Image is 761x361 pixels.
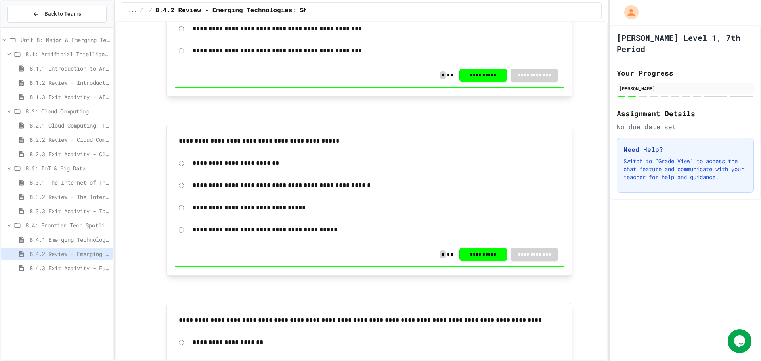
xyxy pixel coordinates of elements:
[728,329,753,353] iframe: chat widget
[29,121,110,130] span: 8.2.1 Cloud Computing: Transforming the Digital World
[617,67,754,78] h2: Your Progress
[155,6,399,15] span: 8.4.2 Review - Emerging Technologies: Shaping Our Digital Future
[623,157,747,181] p: Switch to "Grade View" to access the chat feature and communicate with your teacher for help and ...
[617,32,754,54] h1: [PERSON_NAME] Level 1, 7th Period
[44,10,81,18] span: Back to Teams
[29,250,110,258] span: 8.4.2 Review - Emerging Technologies: Shaping Our Digital Future
[140,8,143,14] span: /
[623,145,747,154] h3: Need Help?
[29,93,110,101] span: 8.1.3 Exit Activity - AI Detective
[29,64,110,73] span: 8.1.1 Introduction to Artificial Intelligence
[25,50,110,58] span: 8.1: Artificial Intelligence Basics
[149,8,152,14] span: /
[21,36,110,44] span: Unit 8: Major & Emerging Technologies
[29,136,110,144] span: 8.2.2 Review - Cloud Computing
[29,264,110,272] span: 8.4.3 Exit Activity - Future Tech Challenge
[25,164,110,172] span: 8.3: IoT & Big Data
[25,221,110,229] span: 8.4: Frontier Tech Spotlight
[29,235,110,244] span: 8.4.1 Emerging Technologies: Shaping Our Digital Future
[616,3,641,21] div: My Account
[29,150,110,158] span: 8.2.3 Exit Activity - Cloud Service Detective
[128,8,137,14] span: ...
[617,122,754,132] div: No due date set
[617,108,754,119] h2: Assignment Details
[25,107,110,115] span: 8.2: Cloud Computing
[29,193,110,201] span: 8.3.2 Review - The Internet of Things and Big Data
[29,207,110,215] span: 8.3.3 Exit Activity - IoT Data Detective Challenge
[29,178,110,187] span: 8.3.1 The Internet of Things and Big Data: Our Connected Digital World
[29,78,110,87] span: 8.1.2 Review - Introduction to Artificial Intelligence
[619,85,751,92] div: [PERSON_NAME]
